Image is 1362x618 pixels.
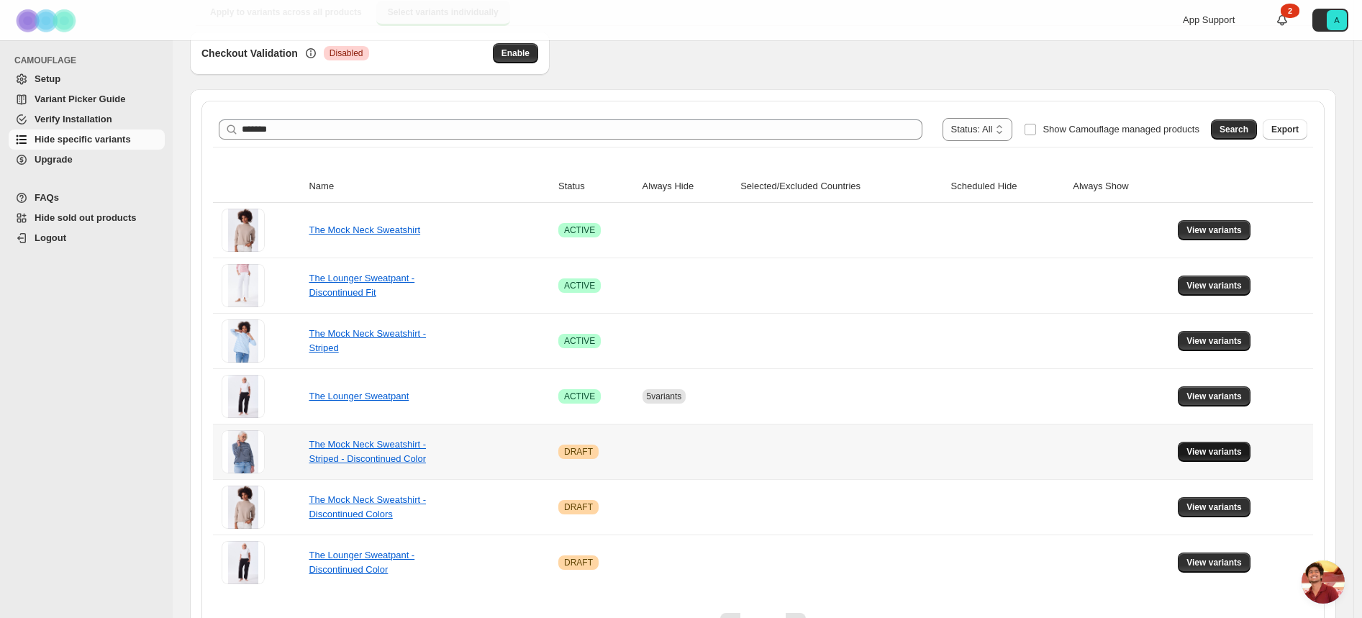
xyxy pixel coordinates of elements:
span: ACTIVE [564,280,595,291]
button: View variants [1178,220,1250,240]
span: Disabled [330,47,363,59]
span: ACTIVE [564,224,595,236]
th: Status [554,171,638,203]
span: Hide specific variants [35,134,131,145]
span: ACTIVE [564,335,595,347]
span: View variants [1186,501,1242,513]
button: View variants [1178,276,1250,296]
a: The Mock Neck Sweatshirt [309,224,420,235]
div: Open chat [1302,560,1345,604]
button: Export [1263,119,1307,140]
button: View variants [1178,442,1250,462]
a: The Lounger Sweatpant - Discontinued Fit [309,273,414,298]
a: The Mock Neck Sweatshirt - Discontinued Colors [309,494,426,519]
th: Name [304,171,554,203]
a: The Mock Neck Sweatshirt - Striped - Discontinued Color [309,439,426,464]
button: View variants [1178,497,1250,517]
a: The Mock Neck Sweatshirt - Striped [309,328,426,353]
th: Always Show [1068,171,1173,203]
span: View variants [1186,446,1242,458]
span: Show Camouflage managed products [1043,124,1199,135]
span: View variants [1186,280,1242,291]
a: The Lounger Sweatpant - Discontinued Color [309,550,414,575]
a: Variant Picker Guide [9,89,165,109]
button: View variants [1178,553,1250,573]
a: Verify Installation [9,109,165,129]
span: DRAFT [564,557,593,568]
img: Camouflage [12,1,83,40]
span: View variants [1186,557,1242,568]
th: Scheduled Hide [947,171,1069,203]
button: Search [1211,119,1257,140]
span: View variants [1186,224,1242,236]
span: App Support [1183,14,1235,25]
a: Hide specific variants [9,129,165,150]
span: Search [1220,124,1248,135]
span: Upgrade [35,154,73,165]
span: Variant Picker Guide [35,94,125,104]
span: Logout [35,232,66,243]
a: Upgrade [9,150,165,170]
a: Hide sold out products [9,208,165,228]
span: 5 variants [647,391,682,401]
span: DRAFT [564,446,593,458]
span: Avatar with initials A [1327,10,1347,30]
a: 2 [1275,13,1289,27]
a: The Lounger Sweatpant [309,391,409,401]
th: Selected/Excluded Countries [736,171,946,203]
span: Enable [501,47,530,59]
text: A [1334,16,1340,24]
span: Export [1271,124,1299,135]
h3: Checkout Validation [201,46,298,60]
a: Setup [9,69,165,89]
a: Logout [9,228,165,248]
span: Verify Installation [35,114,112,124]
span: DRAFT [564,501,593,513]
span: Setup [35,73,60,84]
span: FAQs [35,192,59,203]
a: FAQs [9,188,165,208]
button: Enable [493,43,538,63]
th: Always Hide [638,171,737,203]
button: View variants [1178,386,1250,406]
div: 2 [1281,4,1299,18]
span: Hide sold out products [35,212,137,223]
button: View variants [1178,331,1250,351]
span: View variants [1186,335,1242,347]
span: CAMOUFLAGE [14,55,165,66]
button: Avatar with initials A [1312,9,1348,32]
span: View variants [1186,391,1242,402]
span: ACTIVE [564,391,595,402]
